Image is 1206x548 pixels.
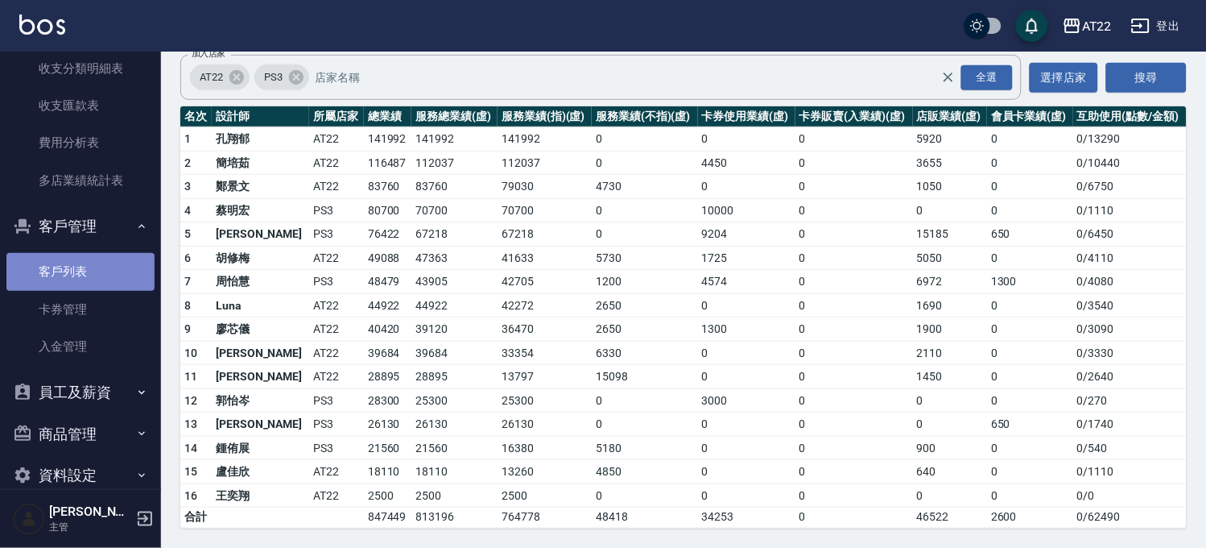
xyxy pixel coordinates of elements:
[498,151,592,175] td: 112037
[987,175,1073,199] td: 0
[184,180,191,193] span: 3
[1073,222,1187,247] td: 0 / 6450
[913,436,987,460] td: 900
[309,413,364,437] td: PS3
[913,388,987,413] td: 0
[1073,293,1187,318] td: 0 / 3540
[411,318,498,342] td: 39120
[364,175,412,199] td: 83760
[987,388,1073,413] td: 0
[592,106,697,127] th: 服務業績(不指)(虛)
[498,222,592,247] td: 67218
[698,246,795,270] td: 1725
[309,127,364,152] td: AT22
[212,436,309,460] td: 鍾侑展
[795,341,913,365] td: 0
[1073,436,1187,460] td: 0 / 540
[987,222,1073,247] td: 650
[498,175,592,199] td: 79030
[364,106,412,127] th: 總業績
[592,198,697,222] td: 0
[184,417,198,430] span: 13
[913,460,987,484] td: 640
[364,341,412,365] td: 39684
[212,106,309,127] th: 設計師
[987,318,1073,342] td: 0
[592,151,697,175] td: 0
[6,413,155,455] button: 商品管理
[1073,341,1187,365] td: 0 / 3330
[309,151,364,175] td: AT22
[309,175,364,199] td: AT22
[411,388,498,413] td: 25300
[364,388,412,413] td: 28300
[411,127,498,152] td: 141992
[698,484,795,508] td: 0
[1073,365,1187,389] td: 0 / 2640
[698,341,795,365] td: 0
[913,106,987,127] th: 店販業績(虛)
[6,124,155,161] a: 費用分析表
[6,455,155,496] button: 資料設定
[184,251,191,264] span: 6
[184,156,191,169] span: 2
[498,246,592,270] td: 41633
[913,127,987,152] td: 5920
[212,151,309,175] td: 簡培茹
[498,127,592,152] td: 141992
[1073,318,1187,342] td: 0 / 3090
[364,270,412,294] td: 48479
[1030,63,1098,93] button: 選擇店家
[913,293,987,318] td: 1690
[592,388,697,413] td: 0
[312,64,970,92] input: 店家名稱
[6,253,155,290] a: 客戶列表
[309,293,364,318] td: AT22
[698,460,795,484] td: 0
[987,151,1073,175] td: 0
[498,388,592,413] td: 25300
[1073,270,1187,294] td: 0 / 4080
[498,413,592,437] td: 26130
[987,127,1073,152] td: 0
[212,293,309,318] td: Luna
[411,151,498,175] td: 112037
[795,151,913,175] td: 0
[6,87,155,124] a: 收支匯款表
[698,436,795,460] td: 0
[913,318,987,342] td: 1900
[212,270,309,294] td: 周怡慧
[309,365,364,389] td: AT22
[190,64,250,90] div: AT22
[498,508,592,529] td: 764778
[698,106,795,127] th: 卡券使用業績(虛)
[364,222,412,247] td: 76422
[49,504,131,520] h5: [PERSON_NAME]
[698,151,795,175] td: 4450
[698,222,795,247] td: 9204
[592,318,697,342] td: 2650
[913,270,987,294] td: 6972
[592,508,697,529] td: 48418
[987,508,1073,529] td: 2600
[212,318,309,342] td: 廖芯儀
[795,508,913,529] td: 0
[180,106,1187,529] table: a dense table
[795,460,913,484] td: 0
[987,246,1073,270] td: 0
[49,520,131,534] p: 主管
[254,69,292,85] span: PS3
[592,127,697,152] td: 0
[1073,460,1187,484] td: 0 / 1110
[913,175,987,199] td: 1050
[309,222,364,247] td: PS3
[411,436,498,460] td: 21560
[1073,246,1187,270] td: 0 / 4110
[987,484,1073,508] td: 0
[309,198,364,222] td: PS3
[1073,198,1187,222] td: 0 / 1110
[411,341,498,365] td: 39684
[592,413,697,437] td: 0
[498,106,592,127] th: 服務業績(指)(虛)
[592,365,697,389] td: 15098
